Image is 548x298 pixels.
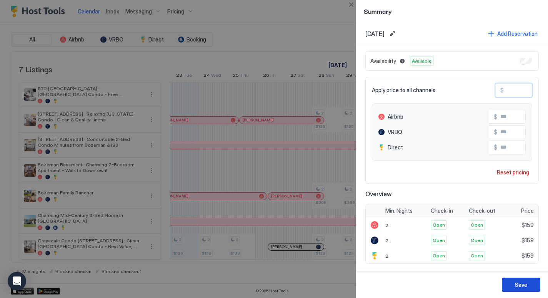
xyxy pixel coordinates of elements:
span: 2 [385,253,388,259]
span: 2 [385,238,388,243]
div: Open Intercom Messenger [8,272,26,290]
span: Overview [365,190,539,198]
span: Min. Nights [385,207,413,214]
span: Airbnb [388,113,403,120]
span: $159 [521,222,534,228]
div: Add Reservation [497,30,538,38]
span: VRBO [388,129,402,136]
span: Price [521,207,534,214]
span: $159 [521,237,534,244]
span: $159 [521,252,534,259]
div: Save [515,281,527,289]
span: Direct [388,144,403,151]
button: Reset pricing [494,167,532,177]
span: [DATE] [365,30,385,38]
span: 2 [385,222,388,228]
span: Open [433,252,445,259]
span: Check-in [431,207,453,214]
button: Edit date range [388,29,397,38]
span: Available [412,58,431,65]
button: Add Reservation [487,28,539,39]
span: Open [433,237,445,244]
button: Save [502,278,540,292]
span: Open [471,222,483,228]
button: Blocked dates override all pricing rules and remain unavailable until manually unblocked [398,56,407,66]
span: Open [471,237,483,244]
div: Reset pricing [497,168,529,176]
span: Open [471,252,483,259]
span: $ [494,144,497,151]
span: $ [500,87,504,94]
span: Apply price to all channels [372,87,435,94]
span: $ [494,113,497,120]
span: Summary [364,6,540,16]
span: $ [494,129,497,136]
span: Check-out [469,207,495,214]
span: Availability [370,58,396,65]
span: Open [433,222,445,228]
